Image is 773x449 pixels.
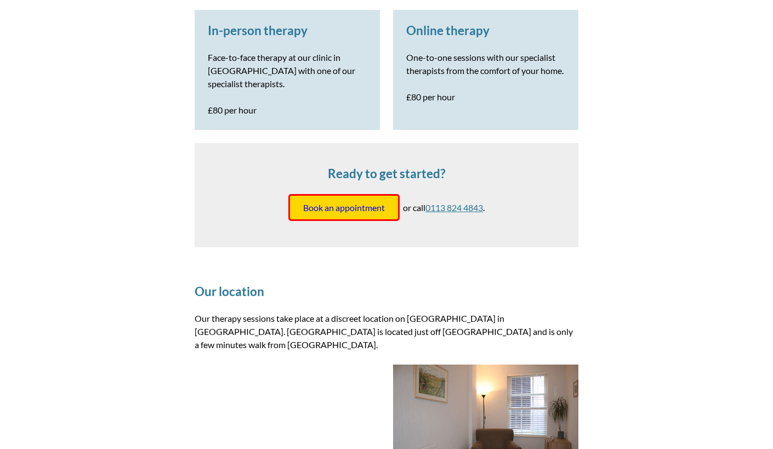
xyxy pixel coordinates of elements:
[425,202,483,213] a: 0113 824 4843
[406,90,565,104] p: £80 per hour
[195,284,578,299] h2: Our location
[208,51,367,90] p: Face-to-face therapy at our clinic in [GEOGRAPHIC_DATA] with one of our specialist therapists.
[208,23,367,38] h3: In-person therapy
[208,166,565,181] h2: Ready to get started?
[406,23,565,38] h3: Online therapy
[288,194,400,221] a: Book an appointment
[195,312,578,351] p: Our therapy sessions take place at a discreet location on [GEOGRAPHIC_DATA] in [GEOGRAPHIC_DATA]....
[208,104,367,117] p: £80 per hour
[403,202,485,213] div: or call .
[406,51,565,77] p: One-to-one sessions with our specialist therapists from the comfort of your home.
